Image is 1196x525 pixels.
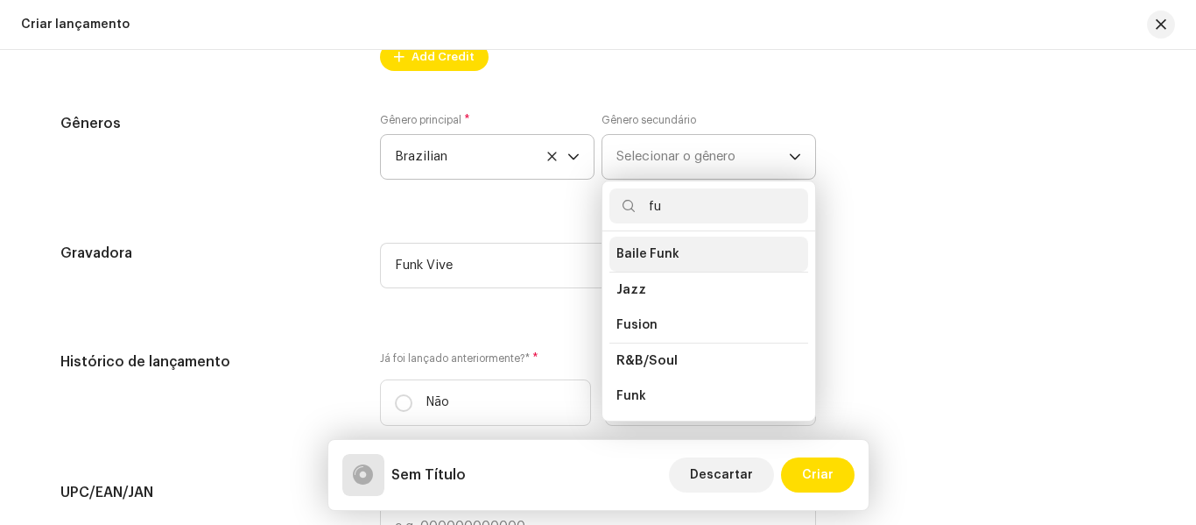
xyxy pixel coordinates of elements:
[380,113,470,127] label: Gênero principal
[781,458,855,493] button: Criar
[60,113,352,134] h5: Gêneros
[616,135,789,179] span: Selecionar o gênero
[609,308,808,343] li: Fusion
[395,135,567,179] span: Brazilian
[690,458,753,493] span: Descartar
[567,135,580,179] div: dropdown trigger
[60,482,352,503] h5: UPC/EAN/JAN
[426,394,449,412] p: Não
[609,379,808,414] li: Funk
[616,354,678,367] span: R&B/Soul
[789,135,801,179] div: dropdown trigger
[616,316,658,334] span: Fusion
[60,243,352,264] h5: Gravadora
[380,351,816,365] label: Já foi lançado anteriormente?*
[60,351,352,372] h5: Histórico de lançamento
[380,43,489,71] button: Add Credit
[602,113,696,127] label: Gênero secundário
[616,387,646,405] span: Funk
[602,124,815,421] ul: Option List
[669,458,774,493] button: Descartar
[412,39,475,74] span: Add Credit
[802,458,834,493] span: Criar
[609,237,808,272] li: Baile Funk
[616,245,679,263] span: Baile Funk
[616,283,646,296] span: Jazz
[391,465,466,486] h5: Sem Título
